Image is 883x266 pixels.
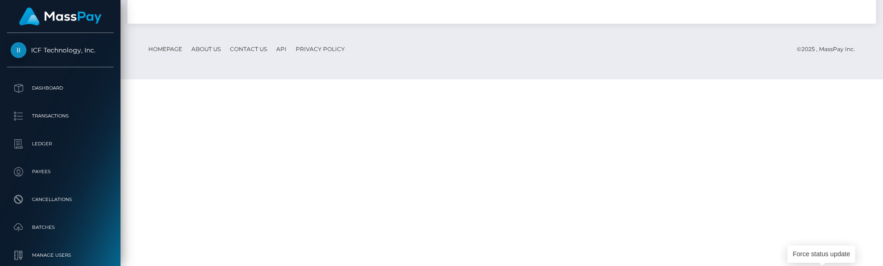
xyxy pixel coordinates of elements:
p: Batches [11,221,110,234]
p: Ledger [11,137,110,151]
div: © 2025 , MassPay Inc. [797,44,862,54]
div: Force status update [788,246,855,263]
a: Ledger [7,132,114,156]
a: Contact Us [226,42,271,56]
p: Dashboard [11,81,110,95]
a: API [273,42,290,56]
span: ICF Technology, Inc. [7,46,114,54]
a: Homepage [145,42,186,56]
a: Cancellations [7,188,114,211]
a: Transactions [7,104,114,128]
a: Batches [7,216,114,239]
p: Cancellations [11,193,110,207]
img: MassPay Logo [19,7,102,26]
img: ICF Technology, Inc. [11,42,26,58]
a: About Us [188,42,224,56]
a: Dashboard [7,77,114,100]
p: Manage Users [11,248,110,262]
a: Privacy Policy [292,42,349,56]
a: Payees [7,160,114,183]
p: Transactions [11,109,110,123]
p: Payees [11,165,110,179]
